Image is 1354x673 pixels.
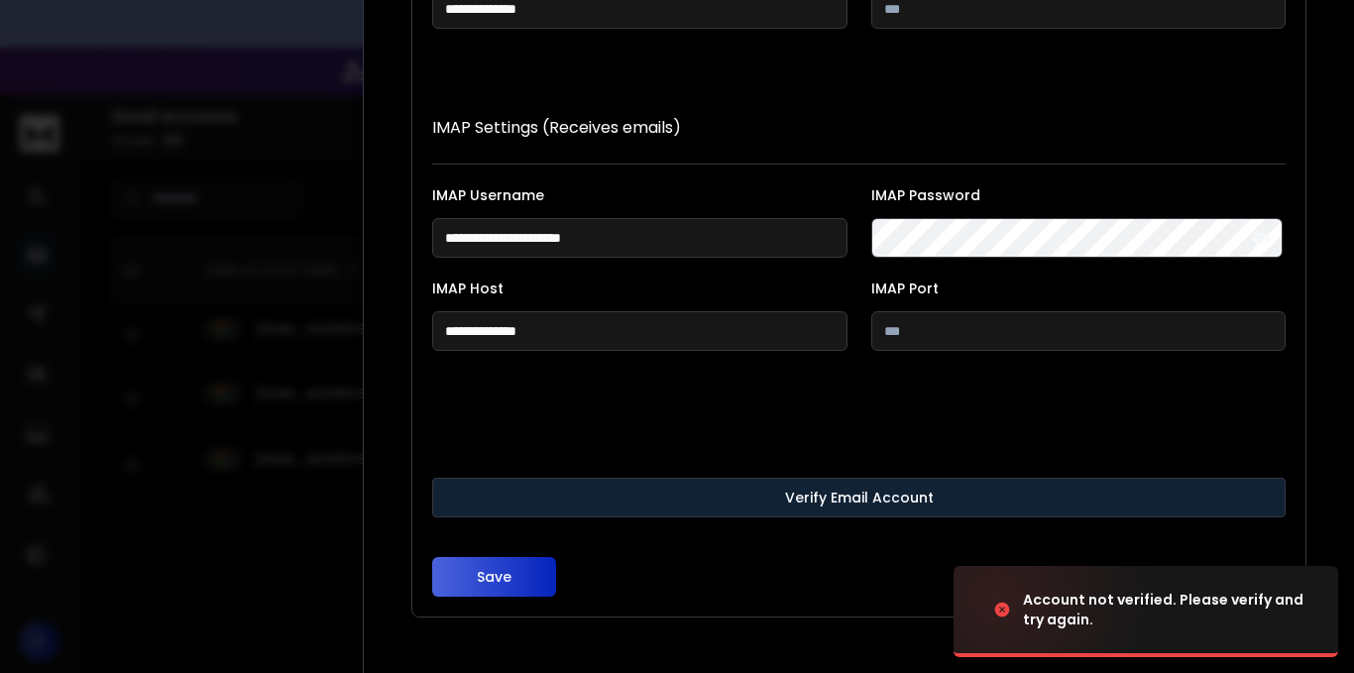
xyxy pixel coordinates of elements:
img: image [954,556,1152,663]
div: Account not verified. Please verify and try again. [1023,590,1314,629]
button: Verify Email Account [432,478,1286,517]
label: IMAP Username [432,188,847,202]
label: IMAP Password [871,188,1287,202]
label: IMAP Host [432,281,847,295]
p: IMAP Settings (Receives emails) [432,116,1286,140]
label: IMAP Port [871,281,1287,295]
button: Save [432,557,556,597]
